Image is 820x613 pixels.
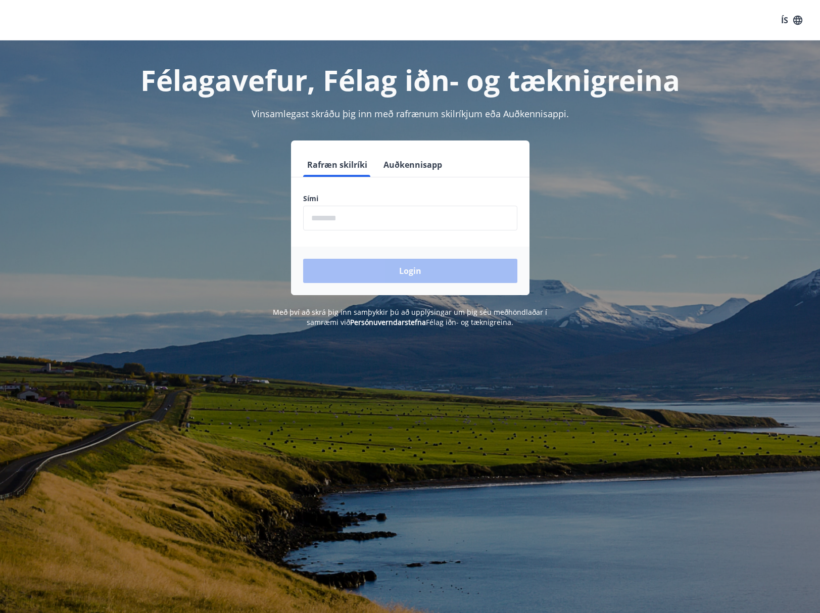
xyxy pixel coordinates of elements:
label: Sími [303,194,517,204]
span: Með því að skrá þig inn samþykkir þú að upplýsingar um þig séu meðhöndlaðar í samræmi við Félag i... [273,307,547,327]
button: Auðkennisapp [379,153,446,177]
span: Vinsamlegast skráðu þig inn með rafrænum skilríkjum eða Auðkennisappi. [252,108,569,120]
h1: Félagavefur, Félag iðn- og tæknigreina [59,61,762,99]
button: ÍS [776,11,808,29]
a: Persónuverndarstefna [350,317,426,327]
button: Rafræn skilríki [303,153,371,177]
